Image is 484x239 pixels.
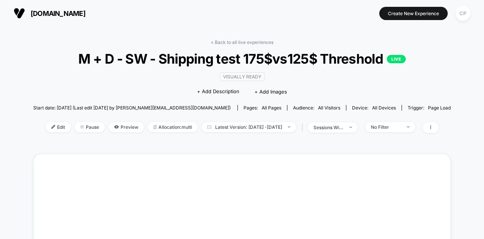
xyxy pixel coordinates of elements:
[288,126,290,128] img: end
[14,8,25,19] img: Visually logo
[74,122,105,132] span: Pause
[313,125,344,130] div: sessions with impression
[109,122,144,132] span: Preview
[51,125,55,129] img: edit
[31,9,85,17] span: [DOMAIN_NAME]
[349,127,352,128] img: end
[371,124,401,130] div: No Filter
[202,122,296,132] span: Latest Version: [DATE] - [DATE]
[456,6,470,21] div: CP
[154,125,157,129] img: rebalance
[207,125,211,129] img: calendar
[220,72,265,81] span: Visually ready
[254,89,287,95] span: + Add Images
[244,105,281,111] div: Pages:
[11,7,88,19] button: [DOMAIN_NAME]
[372,105,396,111] span: all devices
[407,126,410,128] img: end
[46,122,71,132] span: Edit
[293,105,340,111] div: Audience:
[148,122,198,132] span: Allocation: multi
[33,105,231,111] span: Start date: [DATE] (Last edit [DATE] by [PERSON_NAME][EMAIL_ADDRESS][DOMAIN_NAME])
[428,105,451,111] span: Page Load
[197,88,239,95] span: + Add Description
[379,7,448,20] button: Create New Experience
[54,51,430,67] span: M + D - SW - Shipping test 175$vs125$ Threshold
[262,105,281,111] span: all pages
[80,125,84,129] img: end
[387,55,406,63] p: LIVE
[346,105,402,111] span: Device:
[453,6,473,21] button: CP
[300,122,308,133] span: |
[211,39,273,45] a: < Back to all live experiences
[318,105,340,111] span: All Visitors
[408,105,451,111] div: Trigger:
